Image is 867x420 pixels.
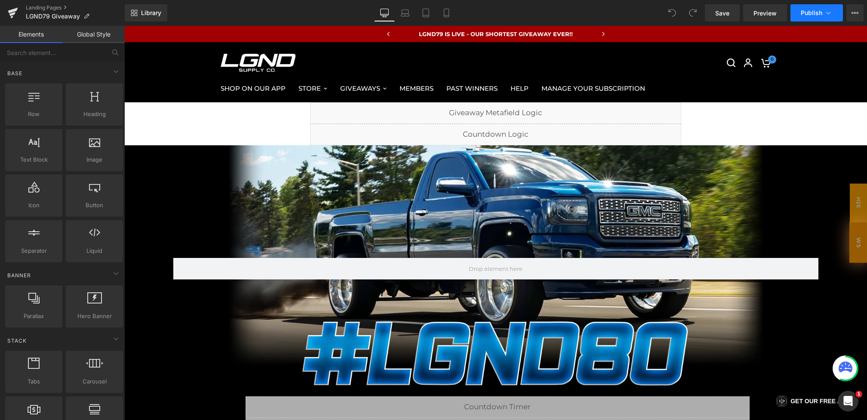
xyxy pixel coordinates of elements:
span: Row [8,110,60,119]
span: Stack [6,337,28,345]
button: Undo [664,4,681,21]
a: HELP [386,58,404,68]
div: GET OUR FREE APP! [666,370,727,380]
button: Publish [790,4,843,21]
a: New Library [125,4,167,21]
span: Preview [753,9,777,18]
span: Banner [6,271,32,279]
a: Laptop [395,4,415,21]
a: STORE [174,58,203,68]
a: SHOP ON OUR APP [96,58,161,68]
span: WS [725,196,743,237]
span: Library [141,9,161,17]
span: Hero Banner [68,312,120,321]
span: Publish [801,9,822,16]
span: Liquid [68,246,120,255]
a: GIVEAWAYS [216,58,262,68]
span: Button [68,201,120,210]
span: Separator [8,246,60,255]
span: LGND79 Giveaway [26,13,80,20]
span: Save [715,9,729,18]
iframe: Intercom live chat [838,391,858,411]
span: Heading [68,110,120,119]
a: Preview [743,4,787,21]
a: Desktop [374,4,395,21]
a: 0 [632,21,647,53]
span: Text Block [8,155,60,164]
a: LGND79 IS LIVE - OUR SHORTEST GIVEAWAY EVER!! [295,5,449,12]
span: Carousel [68,377,120,386]
img: Logo [652,370,663,380]
a: MANAGE YOUR SUBSCRIPTION [417,58,521,68]
a: MEMBERS [275,58,309,68]
span: Tabs [8,377,60,386]
button: Redo [684,4,701,21]
a: Mobile [436,4,457,21]
span: Image [68,155,120,164]
span: 0 [644,30,652,38]
span: Parallax [8,312,60,321]
a: Landing Pages [26,4,125,11]
span: Base [6,69,23,77]
a: PAST WINNERS [322,58,373,68]
span: H2E [726,158,743,196]
span: 1 [855,391,862,398]
a: Tablet [415,4,436,21]
button: More [846,4,864,21]
span: Icon [8,201,60,210]
a: Global Style [62,26,125,43]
